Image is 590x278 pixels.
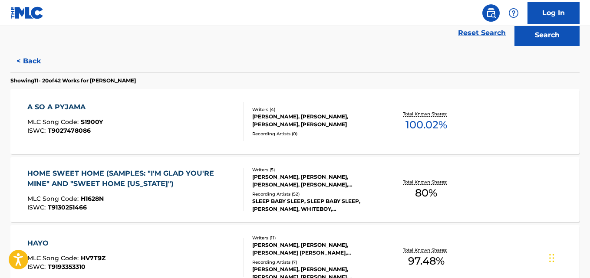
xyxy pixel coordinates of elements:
span: 97.48 % [408,253,445,269]
a: Log In [527,2,580,24]
span: 80 % [415,185,437,201]
img: help [508,8,519,18]
a: Reset Search [454,23,510,43]
div: A SO A PYJAMA [27,102,103,112]
div: Drag [549,245,554,271]
div: [PERSON_NAME], [PERSON_NAME], [PERSON_NAME], [PERSON_NAME], [PERSON_NAME] [252,173,379,189]
span: ISWC : [27,263,48,271]
div: [PERSON_NAME], [PERSON_NAME], [PERSON_NAME], [PERSON_NAME] [252,113,379,128]
img: search [486,8,496,18]
button: < Back [10,50,63,72]
span: 100.02 % [405,117,447,133]
div: Writers ( 5 ) [252,167,379,173]
a: HOME SWEET HOME (SAMPLES: "I'M GLAD YOU'RE MINE" AND "SWEET HOME [US_STATE]")MLC Song Code:H1628N... [10,157,580,222]
div: Writers ( 11 ) [252,235,379,241]
iframe: Chat Widget [547,236,590,278]
img: MLC Logo [10,7,44,19]
div: Recording Artists ( 7 ) [252,259,379,265]
span: MLC Song Code : [27,254,81,262]
span: ISWC : [27,127,48,134]
div: Help [505,4,522,22]
span: MLC Song Code : [27,195,81,203]
div: HAYO [27,238,105,249]
div: Recording Artists ( 0 ) [252,131,379,137]
span: S1900Y [81,118,103,126]
div: [PERSON_NAME], [PERSON_NAME], [PERSON_NAME] [PERSON_NAME], [PERSON_NAME] [PERSON_NAME] [PERSON_NA... [252,241,379,257]
span: H1628N [81,195,104,203]
a: Public Search [482,4,500,22]
button: Search [514,24,580,46]
p: Showing 11 - 20 of 42 Works for [PERSON_NAME] [10,77,136,85]
span: ISWC : [27,203,48,211]
div: SLEEP BABY SLEEP, SLEEP BABY SLEEP, [PERSON_NAME], WHITEBOY, [PERSON_NAME], [PERSON_NAME] [252,197,379,213]
span: T9027478086 [48,127,91,134]
div: HOME SWEET HOME (SAMPLES: "I'M GLAD YOU'RE MINE" AND "SWEET HOME [US_STATE]") [27,168,236,189]
div: Recording Artists ( 52 ) [252,191,379,197]
div: Writers ( 4 ) [252,106,379,113]
p: Total Known Shares: [403,111,449,117]
span: T9130251466 [48,203,87,211]
span: T9193353310 [48,263,86,271]
a: A SO A PYJAMAMLC Song Code:S1900YISWC:T9027478086Writers (4)[PERSON_NAME], [PERSON_NAME], [PERSON... [10,89,580,154]
p: Total Known Shares: [403,247,449,253]
span: HV7T9Z [81,254,105,262]
p: Total Known Shares: [403,179,449,185]
span: MLC Song Code : [27,118,81,126]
